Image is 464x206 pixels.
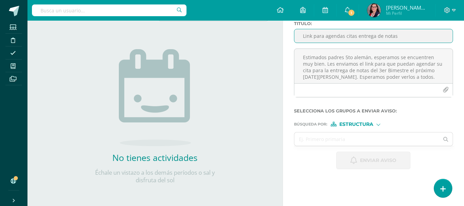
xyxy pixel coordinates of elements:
span: Estructura [339,122,373,126]
input: Ej. Primero primaria [294,132,439,146]
input: Titulo [294,29,453,43]
span: Búsqueda por : [294,122,327,126]
span: [PERSON_NAME] [PERSON_NAME] [386,4,427,11]
label: Titulo : [294,21,453,26]
img: no_activities.png [119,49,191,146]
p: Échale un vistazo a los demás períodos o sal y disfruta del sol [86,169,224,184]
button: Enviar aviso [336,152,410,169]
img: 243c1e32f5017151968dd361509f48cd.png [367,3,381,17]
div: [object Object] [331,122,382,127]
span: Enviar aviso [360,152,396,169]
h2: No tienes actividades [86,152,224,163]
label: Selecciona los grupos a enviar aviso : [294,108,453,113]
input: Busca un usuario... [32,4,186,16]
span: Mi Perfil [386,10,427,16]
textarea: Estimados padres 5to alemán, esperamos se encuentren muy bien. Les enviamos el link para que pued... [294,49,453,83]
span: 1 [348,9,355,17]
